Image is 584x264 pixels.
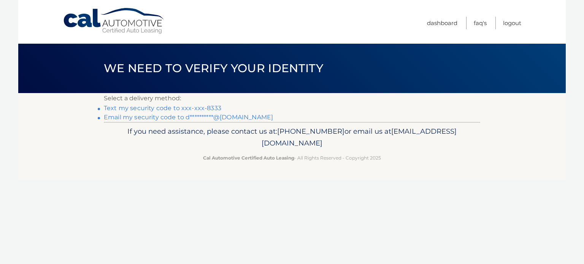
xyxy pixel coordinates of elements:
strong: Cal Automotive Certified Auto Leasing [203,155,294,161]
a: Dashboard [427,17,457,29]
a: Logout [503,17,521,29]
a: Text my security code to xxx-xxx-8333 [104,104,221,112]
p: - All Rights Reserved - Copyright 2025 [109,154,475,162]
p: If you need assistance, please contact us at: or email us at [109,125,475,150]
p: Select a delivery method: [104,93,480,104]
span: [PHONE_NUMBER] [277,127,344,136]
a: Email my security code to d**********@[DOMAIN_NAME] [104,114,273,121]
span: We need to verify your identity [104,61,323,75]
a: FAQ's [474,17,487,29]
a: Cal Automotive [63,8,165,35]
